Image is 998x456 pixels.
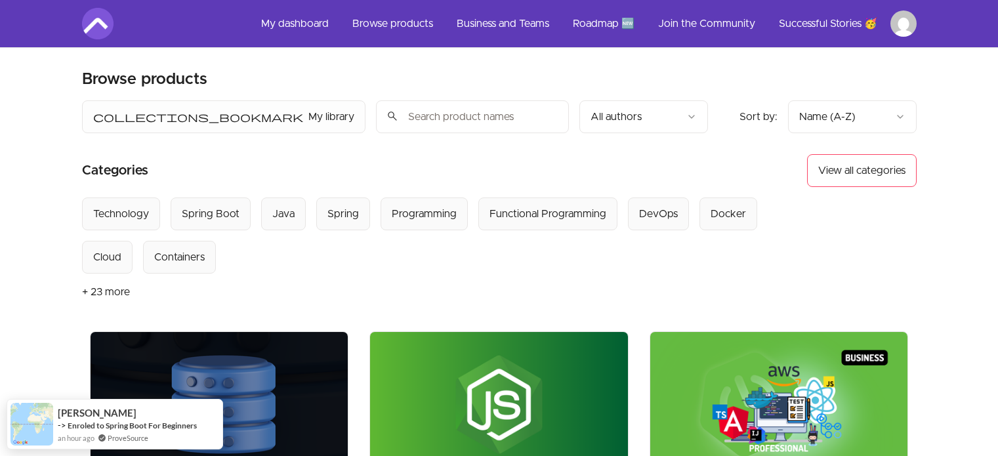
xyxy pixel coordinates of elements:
nav: Main [251,8,917,39]
button: Filter by author [579,100,708,133]
button: View all categories [807,154,917,187]
span: search [386,107,398,125]
a: Roadmap 🆕 [562,8,645,39]
div: Technology [93,206,149,222]
div: Cloud [93,249,121,265]
img: Profile image for Haifa Chagwey [890,10,917,37]
div: Containers [154,249,205,265]
div: Spring Boot [182,206,239,222]
a: My dashboard [251,8,339,39]
input: Search product names [376,100,569,133]
div: Spring [327,206,359,222]
a: Browse products [342,8,444,39]
div: DevOps [639,206,678,222]
a: Business and Teams [446,8,560,39]
div: Programming [392,206,457,222]
h2: Browse products [82,69,207,90]
span: collections_bookmark [93,109,303,125]
span: [PERSON_NAME] [58,407,136,419]
div: Docker [711,206,746,222]
span: Sort by: [739,112,778,122]
span: -> [58,420,66,430]
button: Product sort options [788,100,917,133]
button: Filter by My library [82,100,365,133]
img: Amigoscode logo [82,8,114,39]
a: Successful Stories 🥳 [768,8,888,39]
img: provesource social proof notification image [10,403,53,446]
span: an hour ago [58,432,94,444]
a: Join the Community [648,8,766,39]
a: Enroled to Spring Boot For Beginners [68,420,197,431]
div: Java [272,206,295,222]
h2: Categories [82,154,148,187]
button: + 23 more [82,274,130,310]
a: ProveSource [108,432,148,444]
div: Functional Programming [489,206,606,222]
